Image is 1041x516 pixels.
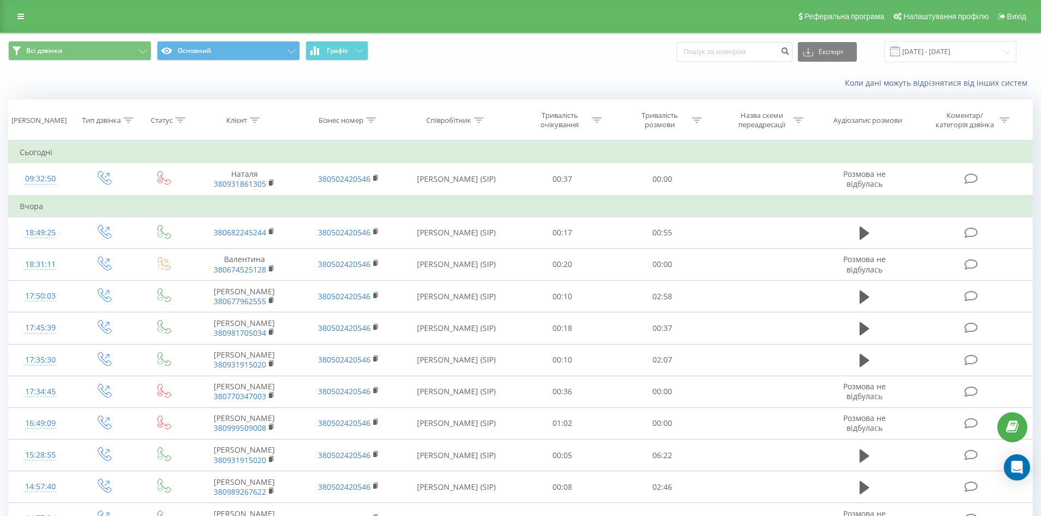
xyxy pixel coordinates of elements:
button: Графік [305,41,368,61]
div: 16:49:09 [20,413,62,434]
a: 380502420546 [318,418,370,428]
td: [PERSON_NAME] [192,281,296,312]
div: Статус [151,116,173,125]
span: Розмова не відбулась [843,169,886,189]
a: 380770347003 [214,391,266,401]
td: 00:10 [513,344,613,376]
td: 02:07 [613,344,713,376]
td: 00:00 [613,163,713,195]
a: 380931915020 [214,455,266,465]
a: 380502420546 [318,259,370,269]
a: 380502420546 [318,227,370,238]
td: 00:00 [613,376,713,407]
a: 380674525128 [214,264,266,275]
div: Назва схеми переадресації [732,111,791,129]
a: 380677962555 [214,296,266,306]
td: [PERSON_NAME] [192,471,296,503]
div: 09:32:50 [20,168,62,189]
td: [PERSON_NAME] (SIP) [401,281,513,312]
a: 380931861305 [214,179,266,189]
div: Бізнес номер [319,116,363,125]
div: Open Intercom Messenger [1004,454,1030,481]
td: [PERSON_NAME] (SIP) [401,376,513,407]
td: [PERSON_NAME] (SIP) [401,163,513,195]
td: [PERSON_NAME] (SIP) [401,440,513,471]
div: 15:28:55 [20,444,62,466]
td: 00:08 [513,471,613,503]
a: 380682245244 [214,227,266,238]
div: 17:34:45 [20,381,62,402]
td: 00:37 [513,163,613,195]
td: [PERSON_NAME] (SIP) [401,407,513,439]
span: Вихід [1007,12,1026,21]
td: 06:22 [613,440,713,471]
td: [PERSON_NAME] [192,312,296,344]
td: [PERSON_NAME] [192,376,296,407]
td: [PERSON_NAME] (SIP) [401,344,513,376]
td: Сьогодні [9,141,1033,163]
td: 02:46 [613,471,713,503]
div: Тривалість розмови [631,111,689,129]
a: 380502420546 [318,174,370,184]
div: 17:50:03 [20,286,62,307]
td: 01:02 [513,407,613,439]
div: Клієнт [226,116,247,125]
div: 18:49:25 [20,222,62,244]
div: Тип дзвінка [82,116,121,125]
td: 00:10 [513,281,613,312]
a: 380981705034 [214,328,266,338]
span: Налаштування профілю [903,12,989,21]
div: 18:31:11 [20,254,62,275]
td: Наталя [192,163,296,195]
div: [PERSON_NAME] [11,116,67,125]
td: [PERSON_NAME] (SIP) [401,471,513,503]
td: [PERSON_NAME] (SIP) [401,312,513,344]
td: 00:00 [613,407,713,439]
td: 00:05 [513,440,613,471]
span: Розмова не відбулась [843,413,886,433]
div: Аудіозапис розмови [833,116,902,125]
a: 380999509008 [214,423,266,433]
span: Всі дзвінки [26,46,62,55]
td: Валентина [192,248,296,280]
td: 00:20 [513,248,613,280]
a: Коли дані можуть відрізнятися вiд інших систем [845,78,1033,88]
div: Тривалість очікування [531,111,589,129]
a: 380502420546 [318,291,370,301]
input: Пошук за номером [677,42,792,62]
div: 14:57:40 [20,476,62,497]
a: 380502420546 [318,450,370,460]
div: 17:45:39 [20,317,62,339]
span: Розмова не відбулась [843,381,886,401]
td: 00:36 [513,376,613,407]
a: 380989267622 [214,487,266,497]
td: [PERSON_NAME] [192,407,296,439]
td: 00:00 [613,248,713,280]
span: Реферальна програма [804,12,885,21]
div: 17:35:30 [20,349,62,371]
td: Вчора [9,195,1033,217]
a: 380502420546 [318,323,370,333]
a: 380502420546 [318,386,370,396]
div: Співробітник [426,116,471,125]
a: 380931915020 [214,359,266,370]
td: [PERSON_NAME] [192,344,296,376]
div: Коментар/категорія дзвінка [933,111,997,129]
td: [PERSON_NAME] (SIP) [401,248,513,280]
button: Експорт [798,42,857,62]
button: Основний [157,41,300,61]
td: 00:17 [513,217,613,248]
td: [PERSON_NAME] (SIP) [401,217,513,248]
td: 00:55 [613,217,713,248]
a: 380502420546 [318,482,370,492]
td: 00:37 [613,312,713,344]
button: Всі дзвінки [8,41,151,61]
td: 00:18 [513,312,613,344]
span: Графік [327,47,348,55]
td: [PERSON_NAME] [192,440,296,471]
a: 380502420546 [318,354,370,365]
td: 02:58 [613,281,713,312]
span: Розмова не відбулась [843,254,886,274]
